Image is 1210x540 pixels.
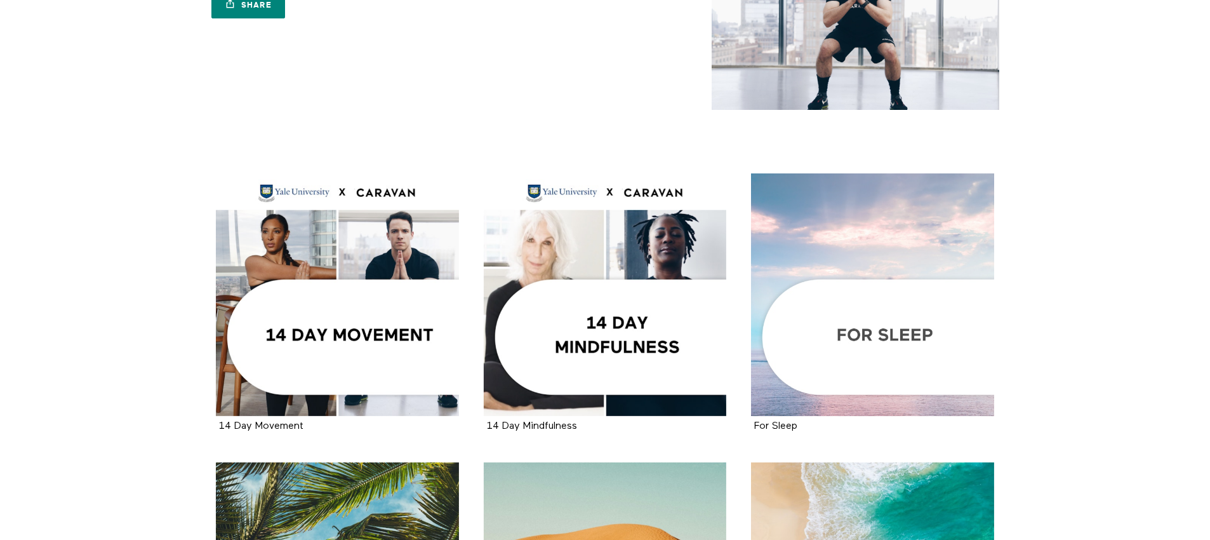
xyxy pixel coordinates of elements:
a: 14 Day Movement [219,421,303,431]
a: 14 Day Mindfulness [484,173,727,417]
a: 14 Day Mindfulness [487,421,577,431]
strong: 14 Day Mindfulness [487,421,577,431]
strong: 14 Day Movement [219,421,303,431]
a: For Sleep [754,421,797,431]
strong: For Sleep [754,421,797,431]
a: For Sleep [751,173,994,417]
a: 14 Day Movement [216,173,459,417]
